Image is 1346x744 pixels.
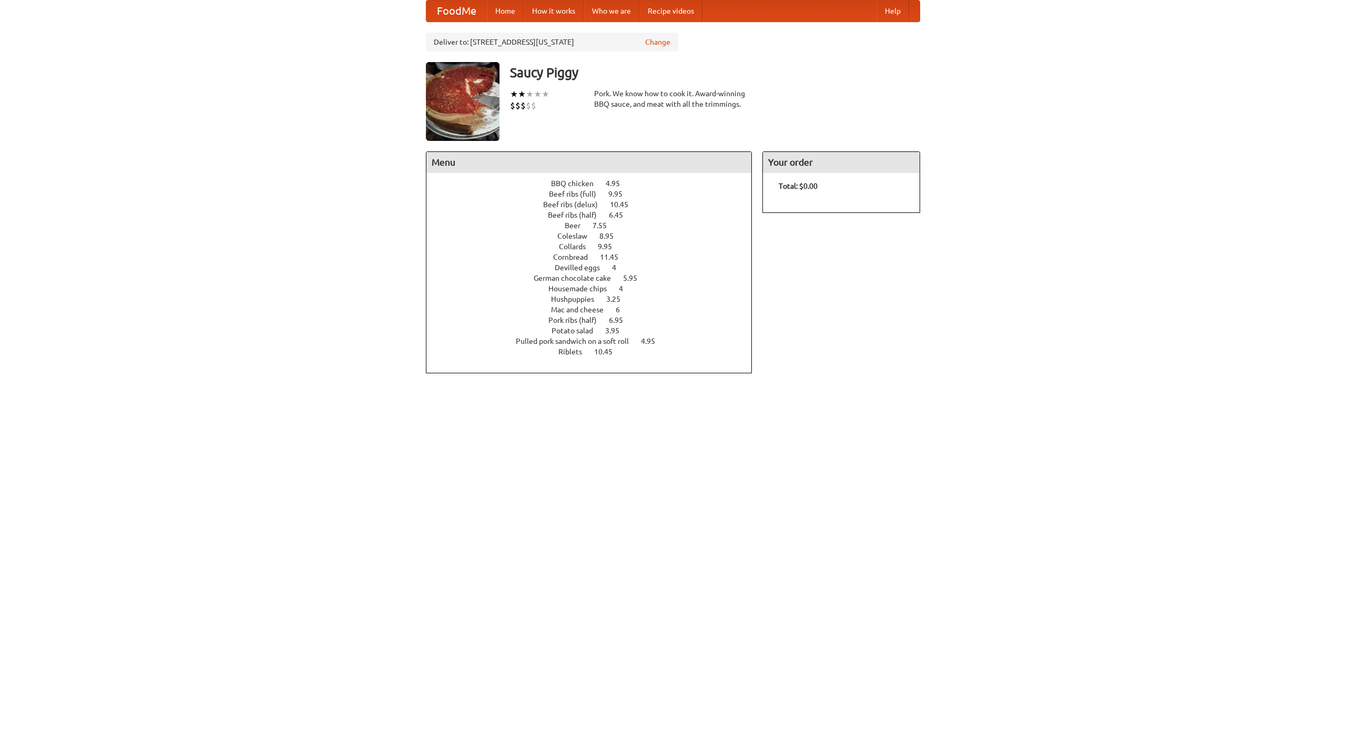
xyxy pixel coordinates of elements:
a: German chocolate cake 5.95 [534,274,657,282]
span: Collards [559,242,596,251]
a: Beef ribs (delux) 10.45 [543,200,648,209]
a: Coleslaw 8.95 [557,232,633,240]
span: 3.25 [606,295,631,303]
span: 10.45 [594,348,623,356]
a: Beef ribs (half) 6.45 [548,211,643,219]
a: Cornbread 11.45 [553,253,638,261]
a: Pork ribs (half) 6.95 [548,316,643,324]
b: Total: $0.00 [779,182,818,190]
li: ★ [518,88,526,100]
span: 6.45 [609,211,634,219]
a: Mac and cheese 6 [551,305,639,314]
span: Riblets [558,348,593,356]
li: ★ [526,88,534,100]
span: Beef ribs (delux) [543,200,608,209]
span: Hushpuppies [551,295,605,303]
span: Pulled pork sandwich on a soft roll [516,337,639,345]
li: $ [521,100,526,111]
a: Riblets 10.45 [558,348,632,356]
li: ★ [534,88,542,100]
span: 4.95 [606,179,630,188]
span: Mac and cheese [551,305,614,314]
span: 5.95 [623,274,648,282]
h3: Saucy Piggy [510,62,920,83]
span: Potato salad [552,327,604,335]
span: 4.95 [641,337,666,345]
a: Home [487,1,524,22]
a: Change [645,37,670,47]
a: Beef ribs (full) 9.95 [549,190,642,198]
span: 9.95 [598,242,623,251]
span: 4 [612,263,627,272]
a: Pulled pork sandwich on a soft roll 4.95 [516,337,675,345]
span: 4 [619,284,634,293]
a: Collards 9.95 [559,242,631,251]
span: Beer [565,221,591,230]
span: 7.55 [593,221,617,230]
a: FoodMe [426,1,487,22]
a: Help [876,1,909,22]
a: How it works [524,1,584,22]
a: BBQ chicken 4.95 [551,179,639,188]
img: angular.jpg [426,62,499,141]
span: Housemade chips [548,284,617,293]
span: German chocolate cake [534,274,621,282]
a: Who we are [584,1,639,22]
h4: Menu [426,152,751,173]
span: 11.45 [600,253,629,261]
a: Hushpuppies 3.25 [551,295,640,303]
span: 3.95 [605,327,630,335]
span: Cornbread [553,253,598,261]
li: $ [531,100,536,111]
span: 10.45 [610,200,639,209]
span: 6.95 [609,316,634,324]
span: 6 [616,305,630,314]
div: Pork. We know how to cook it. Award-winning BBQ sauce, and meat with all the trimmings. [594,88,752,109]
a: Housemade chips 4 [548,284,643,293]
div: Deliver to: [STREET_ADDRESS][US_STATE] [426,33,678,52]
a: Recipe videos [639,1,702,22]
li: $ [515,100,521,111]
h4: Your order [763,152,920,173]
span: 8.95 [599,232,624,240]
a: Devilled eggs 4 [555,263,636,272]
span: Beef ribs (half) [548,211,607,219]
span: Beef ribs (full) [549,190,607,198]
li: ★ [510,88,518,100]
li: ★ [542,88,549,100]
li: $ [526,100,531,111]
a: Potato salad 3.95 [552,327,639,335]
span: Pork ribs (half) [548,316,607,324]
li: $ [510,100,515,111]
span: BBQ chicken [551,179,604,188]
span: Coleslaw [557,232,598,240]
a: Beer 7.55 [565,221,626,230]
span: Devilled eggs [555,263,610,272]
span: 9.95 [608,190,633,198]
